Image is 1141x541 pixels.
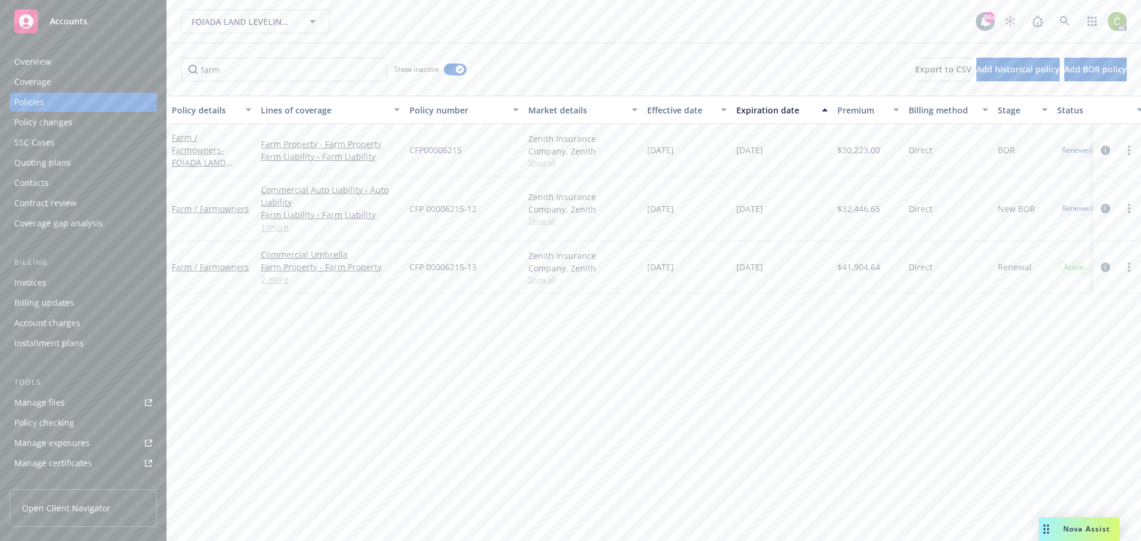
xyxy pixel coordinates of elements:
button: Stage [993,96,1052,124]
button: Premium [833,96,904,124]
a: Manage claims [10,474,157,493]
div: Expiration date [736,104,815,116]
div: Account charges [14,314,80,333]
span: $30,223.00 [837,144,880,156]
span: Renewed [1062,145,1092,156]
a: SSC Cases [10,133,157,152]
span: [DATE] [647,203,674,215]
span: BOR [998,144,1015,156]
a: Switch app [1080,10,1104,33]
button: Effective date [642,96,732,124]
div: Overview [14,52,51,71]
a: Policy changes [10,113,157,132]
button: Policy number [405,96,524,124]
a: Search [1053,10,1077,33]
a: Stop snowing [998,10,1022,33]
span: Accounts [50,17,87,26]
span: Direct [909,144,932,156]
button: Expiration date [732,96,833,124]
span: Active [1062,262,1086,273]
a: Farm / Farmowners [172,261,249,273]
div: Billing updates [14,293,74,312]
a: Farm Liability - Farm Liability [261,208,400,221]
span: [DATE] [736,144,763,156]
a: Overview [10,52,157,71]
div: Contract review [14,194,77,213]
div: 99+ [984,12,995,23]
div: Manage exposures [14,434,90,453]
span: Show all [528,216,638,226]
div: Policies [14,93,44,112]
div: Zenith Insurance Company, Zenith [528,191,638,216]
a: more [1122,143,1136,157]
div: Coverage [14,72,51,91]
span: Renewal [998,261,1032,273]
a: circleInformation [1098,143,1112,157]
div: Coverage gap analysis [14,214,103,233]
a: Installment plans [10,334,157,353]
div: Lines of coverage [261,104,387,116]
div: Quoting plans [14,153,71,172]
span: Direct [909,203,932,215]
a: Manage certificates [10,454,157,473]
div: Policy number [409,104,506,116]
span: [DATE] [647,144,674,156]
span: Show all [528,157,638,167]
a: more [1122,260,1136,274]
div: Contacts [14,173,49,192]
a: Invoices [10,273,157,292]
a: 1 more [261,221,400,233]
a: Commercial Umbrella [261,248,400,261]
a: Farm Property - Farm Property [261,261,400,273]
span: Direct [909,261,932,273]
div: Stage [998,104,1035,116]
div: Manage certificates [14,454,92,473]
a: Coverage gap analysis [10,214,157,233]
span: Open Client Navigator [22,502,111,514]
span: Add historical policy [976,64,1060,75]
button: Nova Assist [1039,517,1120,541]
a: circleInformation [1098,260,1112,274]
div: Premium [837,104,886,116]
div: Policy changes [14,113,73,132]
button: Market details [524,96,642,124]
a: Policies [10,93,157,112]
a: more [1122,201,1136,216]
span: [DATE] [736,203,763,215]
a: Account charges [10,314,157,333]
span: CFP 00006215-13 [409,261,477,273]
span: FOIADA LAND LEVELING LLC [191,15,294,28]
span: Export to CSV [915,64,972,75]
div: Zenith Insurance Company, Zenith [528,132,638,157]
span: $41,904.64 [837,261,880,273]
div: Manage claims [14,474,74,493]
a: Commercial Auto Liability - Auto Liability [261,184,400,208]
a: 2 more [261,273,400,286]
div: Billing method [909,104,975,116]
div: Invoices [14,273,46,292]
div: Tools [10,377,157,388]
span: Show inactive [394,64,439,74]
span: Nova Assist [1063,524,1110,534]
a: Policy checking [10,413,157,432]
div: Installment plans [14,334,84,353]
div: Drag to move [1039,517,1054,541]
span: Show all [528,274,638,284]
div: SSC Cases [14,133,55,152]
button: FOIADA LAND LEVELING LLC [181,10,330,33]
a: Accounts [10,5,157,38]
a: Report a Bug [1026,10,1049,33]
button: Add historical policy [976,58,1060,81]
a: Farm Property - Farm Property [261,138,400,150]
div: Policy details [172,104,238,116]
img: photo [1108,12,1127,31]
a: Manage files [10,393,157,412]
span: Renewed [1062,203,1092,214]
a: Quoting plans [10,153,157,172]
span: [DATE] [736,261,763,273]
div: Manage files [14,393,65,412]
a: Billing updates [10,293,157,312]
a: circleInformation [1098,201,1112,216]
a: Manage exposures [10,434,157,453]
button: Export to CSV [915,58,972,81]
